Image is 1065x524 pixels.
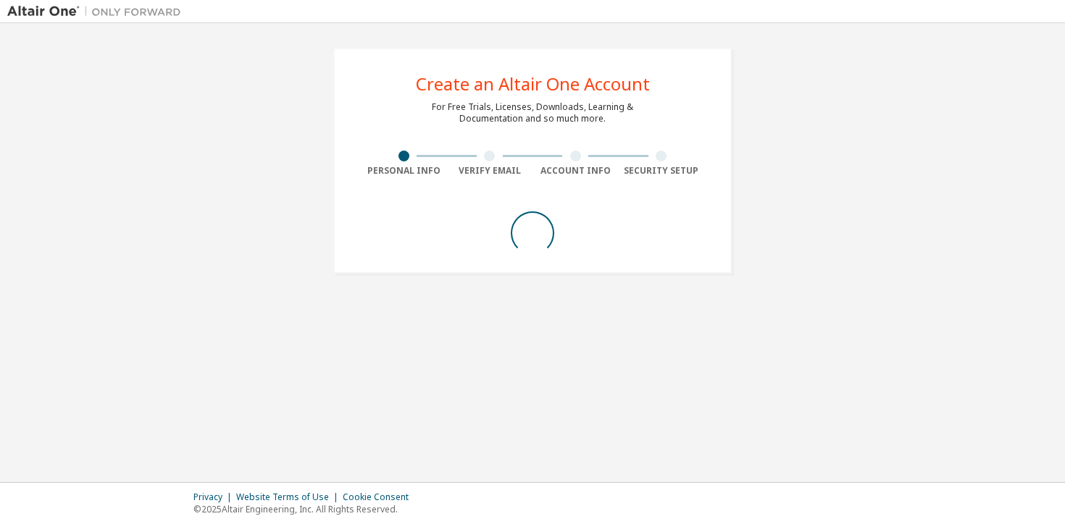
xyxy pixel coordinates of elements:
[7,4,188,19] img: Altair One
[193,503,417,515] p: © 2025 Altair Engineering, Inc. All Rights Reserved.
[532,165,619,177] div: Account Info
[361,165,447,177] div: Personal Info
[619,165,705,177] div: Security Setup
[343,491,417,503] div: Cookie Consent
[236,491,343,503] div: Website Terms of Use
[416,75,650,93] div: Create an Altair One Account
[447,165,533,177] div: Verify Email
[193,491,236,503] div: Privacy
[432,101,633,124] div: For Free Trials, Licenses, Downloads, Learning & Documentation and so much more.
